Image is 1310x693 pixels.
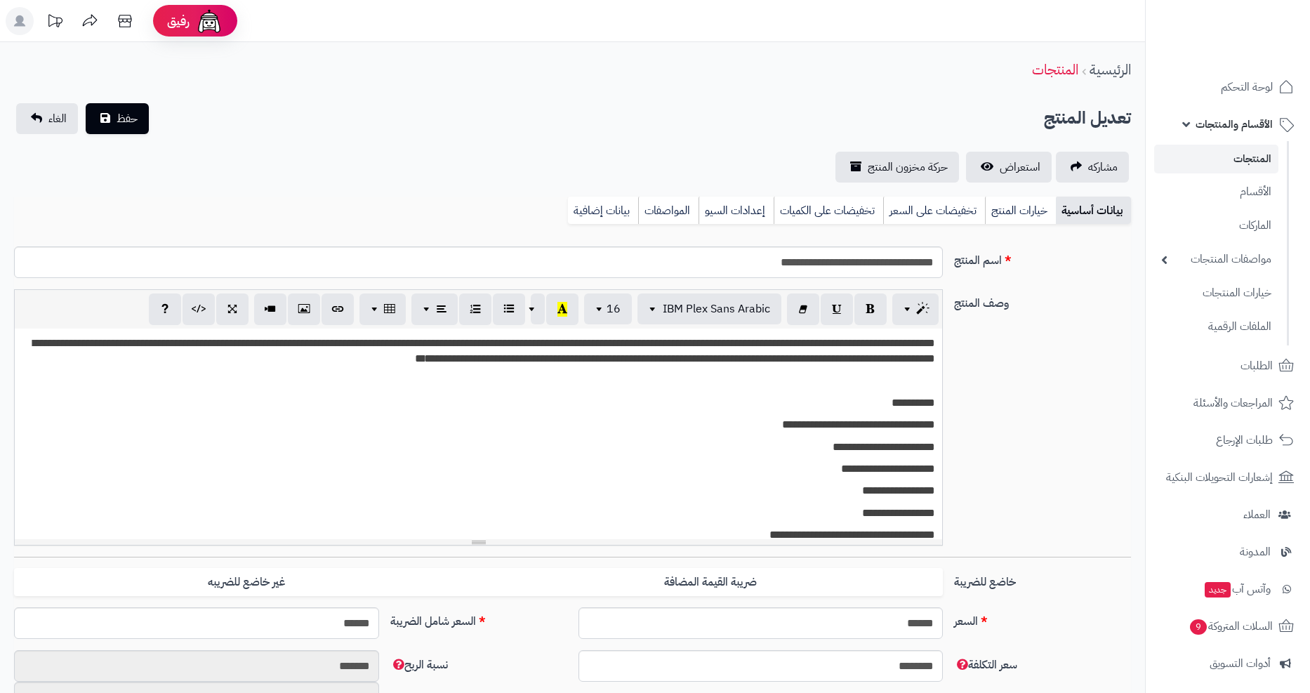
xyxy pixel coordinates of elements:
[868,159,948,176] span: حركة مخزون المنتج
[1154,278,1278,308] a: خيارات المنتجات
[1044,104,1131,133] h2: تعديل المنتج
[1154,386,1302,420] a: المراجعات والأسئلة
[1154,461,1302,494] a: إشعارات التحويلات البنكية
[1090,59,1131,80] a: الرئيسية
[1056,197,1131,225] a: بيانات أساسية
[1205,582,1231,598] span: جديد
[14,568,479,597] label: غير خاضع للضريبه
[638,197,699,225] a: المواصفات
[584,293,632,324] button: 16
[1154,647,1302,680] a: أدوات التسويق
[86,103,149,134] button: حفظ
[948,568,1137,590] label: خاضع للضريبة
[1154,498,1302,532] a: العملاء
[1240,356,1273,376] span: الطلبات
[1154,572,1302,606] a: وآتس آبجديد
[16,103,78,134] a: الغاء
[1154,70,1302,104] a: لوحة التحكم
[966,152,1052,183] a: استعراض
[954,656,1017,673] span: سعر التكلفة
[1243,505,1271,524] span: العملاء
[1203,579,1271,599] span: وآتس آب
[195,7,223,35] img: ai-face.png
[1216,430,1273,450] span: طلبات الإرجاع
[1190,619,1207,635] span: 9
[835,152,959,183] a: حركة مخزون المنتج
[48,110,67,127] span: الغاء
[1154,211,1278,241] a: الماركات
[1000,159,1040,176] span: استعراض
[985,197,1056,225] a: خيارات المنتج
[568,197,638,225] a: بيانات إضافية
[1154,423,1302,457] a: طلبات الإرجاع
[1189,616,1273,636] span: السلات المتروكة
[37,7,72,39] a: تحديثات المنصة
[1210,654,1271,673] span: أدوات التسويق
[607,301,621,317] span: 16
[1215,39,1297,69] img: logo-2.png
[390,656,448,673] span: نسبة الربح
[1154,177,1278,207] a: الأقسام
[948,607,1137,630] label: السعر
[1221,77,1273,97] span: لوحة التحكم
[1088,159,1118,176] span: مشاركه
[1240,542,1271,562] span: المدونة
[948,289,1137,312] label: وصف المنتج
[1154,349,1302,383] a: الطلبات
[1166,468,1273,487] span: إشعارات التحويلات البنكية
[883,197,985,225] a: تخفيضات على السعر
[1196,114,1273,134] span: الأقسام والمنتجات
[1154,535,1302,569] a: المدونة
[1154,609,1302,643] a: السلات المتروكة9
[1154,145,1278,173] a: المنتجات
[1193,393,1273,413] span: المراجعات والأسئلة
[663,301,770,317] span: IBM Plex Sans Arabic
[1032,59,1078,80] a: المنتجات
[948,246,1137,269] label: اسم المنتج
[774,197,883,225] a: تخفيضات على الكميات
[117,110,138,127] span: حفظ
[1154,244,1278,275] a: مواصفات المنتجات
[637,293,781,324] button: IBM Plex Sans Arabic
[1056,152,1129,183] a: مشاركه
[699,197,774,225] a: إعدادات السيو
[167,13,190,29] span: رفيق
[479,568,944,597] label: ضريبة القيمة المضافة
[385,607,573,630] label: السعر شامل الضريبة
[1154,312,1278,342] a: الملفات الرقمية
